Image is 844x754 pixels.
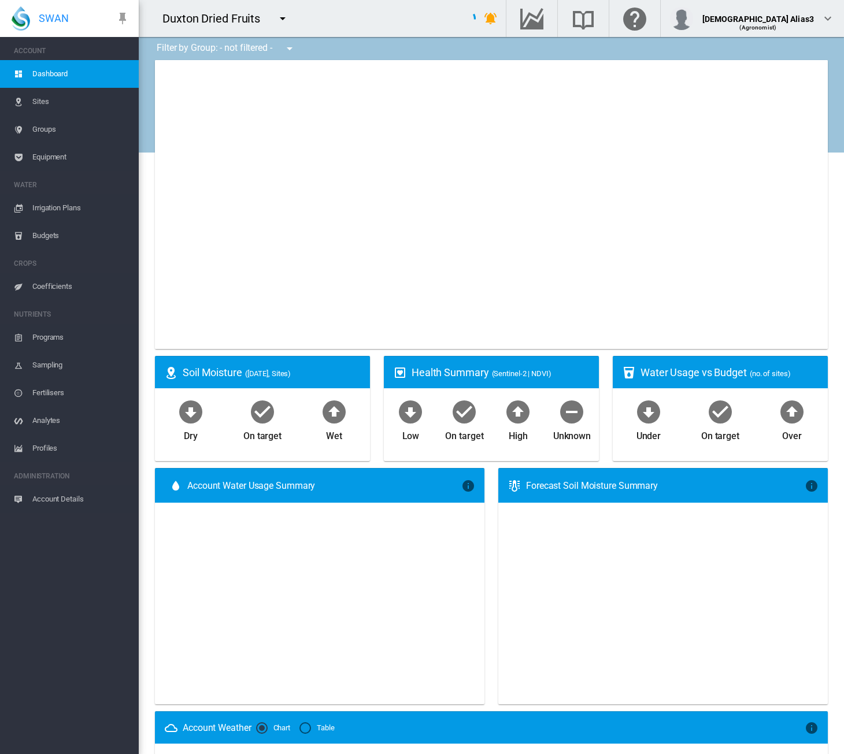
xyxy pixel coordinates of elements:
span: (Sentinel-2 | NDVI) [492,369,551,378]
div: Filter by Group: - not filtered - [148,37,305,60]
md-icon: icon-water [169,479,183,493]
span: Budgets [32,222,129,250]
md-icon: icon-arrow-up-bold-circle [778,398,806,425]
div: Soil Moisture [183,365,361,380]
md-icon: Click here for help [621,12,649,25]
md-icon: Go to the Data Hub [518,12,546,25]
div: Under [636,425,661,443]
div: On target [701,425,739,443]
md-icon: icon-weather-cloudy [164,721,178,735]
img: SWAN-Landscape-Logo-Colour-drop.png [12,6,30,31]
span: ACCOUNT [14,42,129,60]
span: Groups [32,116,129,143]
md-icon: icon-menu-down [283,42,297,55]
div: [DEMOGRAPHIC_DATA] Alias3 [702,9,815,20]
md-radio-button: Table [299,723,335,734]
span: (Agronomist) [739,24,776,31]
span: Equipment [32,143,129,171]
span: Sampling [32,351,129,379]
md-icon: icon-arrow-up-bold-circle [504,398,532,425]
span: Account Water Usage Summary [187,480,461,492]
div: Dry [184,425,198,443]
md-icon: icon-checkbox-marked-circle [706,398,734,425]
md-icon: icon-minus-circle [558,398,586,425]
div: On target [445,425,483,443]
span: ([DATE], Sites) [245,369,291,378]
span: NUTRIENTS [14,305,129,324]
span: Irrigation Plans [32,194,129,222]
span: ADMINISTRATION [14,467,129,485]
md-radio-button: Chart [256,723,291,734]
span: Account Details [32,485,129,513]
md-icon: icon-menu-down [276,12,290,25]
span: (no. of sites) [750,369,791,378]
button: icon-menu-down [271,7,294,30]
span: Fertilisers [32,379,129,407]
span: WATER [14,176,129,194]
md-icon: icon-arrow-down-bold-circle [635,398,662,425]
md-icon: icon-checkbox-marked-circle [249,398,276,425]
button: icon-bell-ring [479,7,502,30]
span: CROPS [14,254,129,273]
md-icon: icon-chevron-down [821,12,835,25]
md-icon: icon-map-marker-radius [164,366,178,380]
md-icon: icon-information [805,721,819,735]
button: icon-menu-down [278,37,301,60]
span: Profiles [32,434,129,462]
div: Water Usage vs Budget [641,365,819,380]
div: Duxton Dried Fruits [162,10,271,27]
span: Dashboard [32,60,129,88]
md-icon: Search the knowledge base [569,12,597,25]
span: Programs [32,324,129,351]
div: Health Summary [412,365,590,380]
span: SWAN [39,11,69,25]
div: Forecast Soil Moisture Summary [526,480,805,492]
md-icon: icon-heart-box-outline [393,366,407,380]
md-icon: icon-pin [116,12,129,25]
span: Coefficients [32,273,129,300]
span: Sites [32,88,129,116]
div: High [509,425,528,443]
md-icon: icon-arrow-down-bold-circle [177,398,205,425]
md-icon: icon-information [805,479,819,493]
div: Unknown [553,425,591,443]
md-icon: icon-thermometer-lines [508,479,521,493]
div: On target [243,425,282,443]
div: Low [402,425,420,443]
md-icon: icon-information [461,479,475,493]
md-icon: icon-bell-ring [484,12,498,25]
div: Over [782,425,802,443]
md-icon: icon-cup-water [622,366,636,380]
span: Analytes [32,407,129,434]
md-icon: icon-arrow-up-bold-circle [320,398,348,425]
div: Account Weather [183,722,251,734]
div: Wet [326,425,342,443]
md-icon: icon-arrow-down-bold-circle [397,398,424,425]
md-icon: icon-checkbox-marked-circle [450,398,478,425]
img: profile.jpg [670,7,693,30]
